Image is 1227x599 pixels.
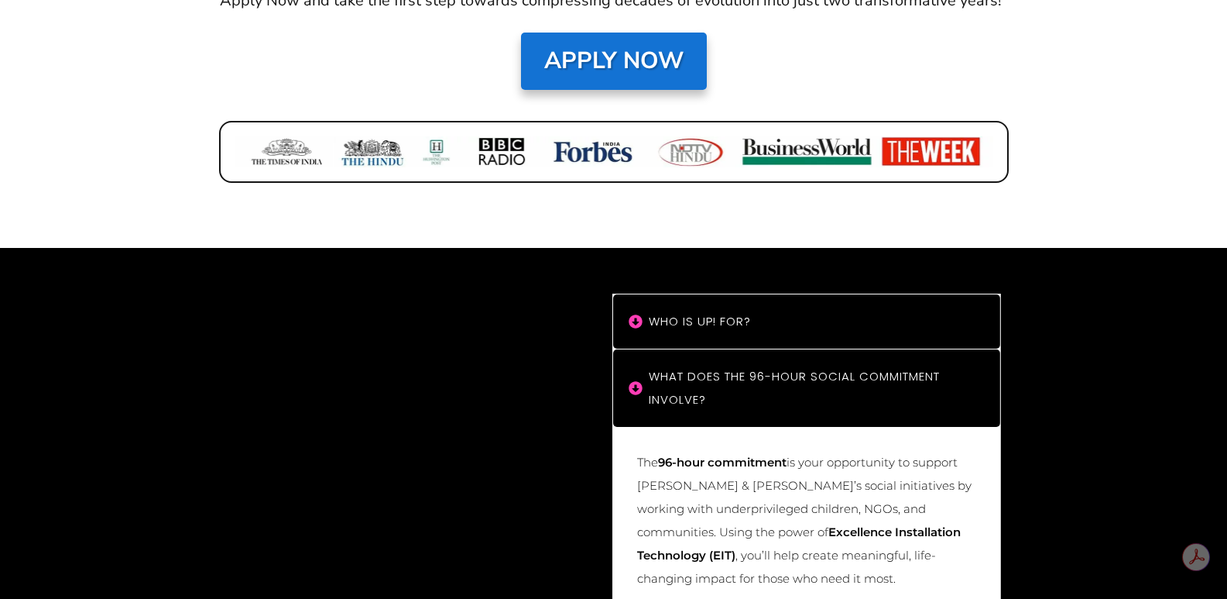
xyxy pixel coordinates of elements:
[649,310,981,333] h4: Who is uP! For?
[649,365,981,411] h4: What does the 96-hour social commitment involve?
[709,548,735,563] strong: (EIT)
[658,455,787,470] strong: 96-hour commitment
[544,45,684,77] strong: Apply Now
[637,525,961,563] strong: Excellence Installation Technology
[521,33,707,90] a: Apply Now
[235,136,993,167] img: forbes-1
[637,451,976,590] p: The is your opportunity to support [PERSON_NAME] & [PERSON_NAME]’s social initiatives by working ...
